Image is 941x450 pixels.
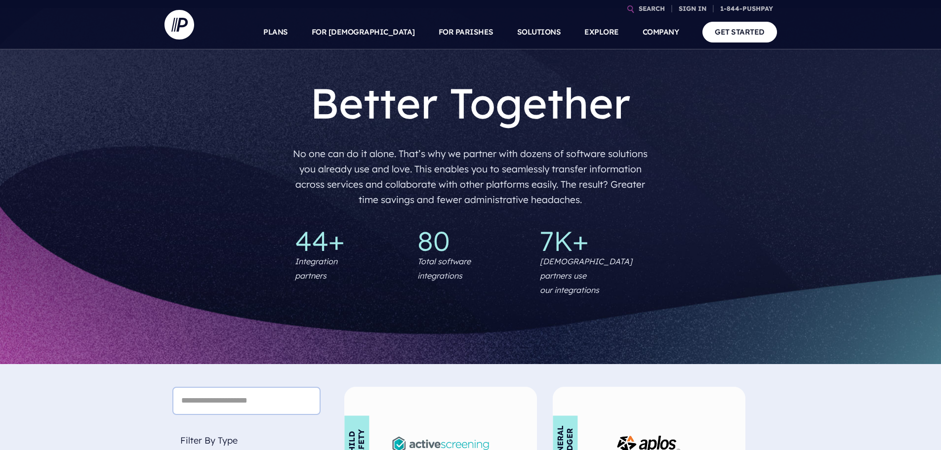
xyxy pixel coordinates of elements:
a: EXPLORE [584,15,619,49]
p: Total software integrations [417,254,471,283]
p: 80 [417,227,524,254]
a: GET STARTED [702,22,777,42]
h1: Better Together [290,77,651,128]
p: [DEMOGRAPHIC_DATA] partners use our integrations [540,254,647,297]
p: 44+ [295,227,402,254]
a: SOLUTIONS [517,15,561,49]
a: COMPANY [643,15,679,49]
a: PLANS [263,15,288,49]
p: No one can do it alone. That’s why we partner with dozens of software solutions you already use a... [290,142,651,211]
p: Integration partners [295,254,337,283]
a: FOR PARISHES [439,15,493,49]
a: FOR [DEMOGRAPHIC_DATA] [312,15,415,49]
p: 7K+ [540,227,647,254]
